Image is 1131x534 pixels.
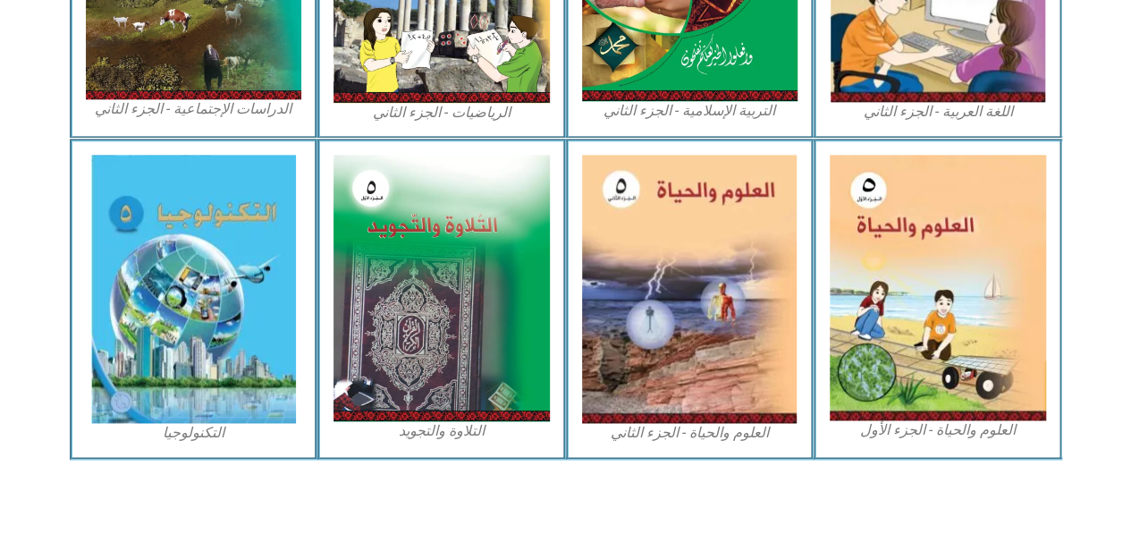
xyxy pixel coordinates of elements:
[582,423,798,443] figcaption: العلوم والحياة - الجزء الثاني
[830,420,1046,440] figcaption: العلوم والحياة - الجزء الأول
[333,103,550,123] figcaption: الرياضيات - الجزء الثاني
[86,423,302,443] figcaption: التكنولوجيا
[333,421,550,441] figcaption: التلاوة والتجويد
[86,99,302,119] figcaption: الدراسات الإجتماعية - الجزء الثاني
[582,101,798,121] figcaption: التربية الإسلامية - الجزء الثاني
[830,102,1046,122] figcaption: اللغة العربية - الجزء الثاني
